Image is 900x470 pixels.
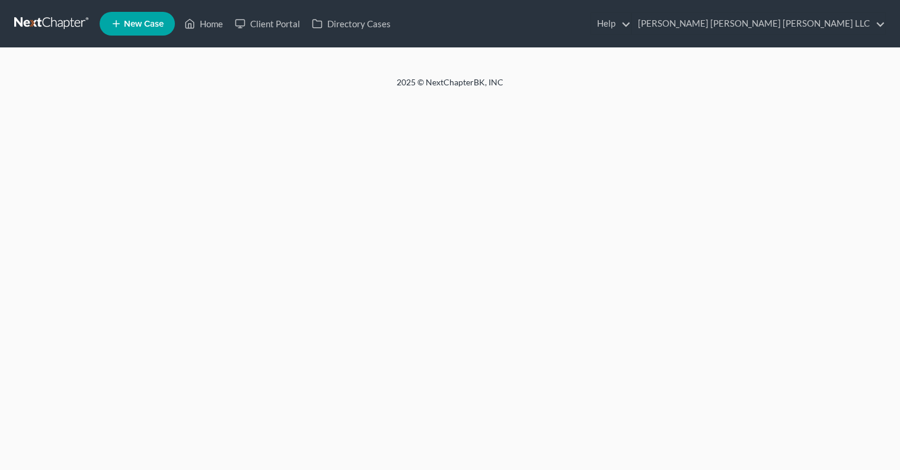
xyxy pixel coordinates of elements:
a: [PERSON_NAME] [PERSON_NAME] [PERSON_NAME] LLC [632,13,885,34]
a: Client Portal [229,13,306,34]
a: Help [591,13,631,34]
new-legal-case-button: New Case [100,12,175,36]
a: Directory Cases [306,13,397,34]
div: 2025 © NextChapterBK, INC [112,76,788,98]
a: Home [178,13,229,34]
